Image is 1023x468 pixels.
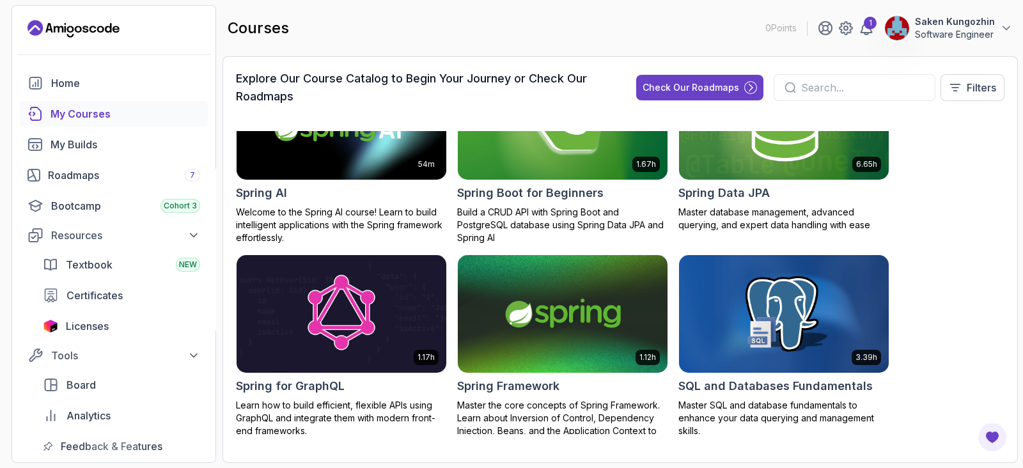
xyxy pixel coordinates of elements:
p: Welcome to the Spring AI course! Learn to build intelligent applications with the Spring framewor... [236,206,447,244]
a: Landing page [27,19,120,39]
span: Board [66,377,96,393]
p: 3.39h [855,352,877,363]
img: jetbrains icon [43,320,58,332]
button: Filters [941,74,1004,101]
span: Cohort 3 [164,201,197,211]
button: user profile imageSaken KungozhinSoftware Engineer [884,15,1013,41]
p: Master the core concepts of Spring Framework. Learn about Inversion of Control, Dependency Inject... [457,399,668,450]
span: Certificates [66,288,123,303]
div: Check Our Roadmaps [643,81,739,94]
a: builds [20,132,208,157]
a: bootcamp [20,193,208,219]
span: Licenses [66,318,109,334]
div: Home [51,75,200,91]
p: Master SQL and database fundamentals to enhance your data querying and management skills. [678,399,889,437]
div: Roadmaps [48,168,200,183]
img: Spring for GraphQL card [237,255,446,373]
h2: Spring Data JPA [678,184,770,202]
img: Spring Framework card [453,253,673,376]
div: My Builds [51,137,200,152]
p: Filters [967,80,996,95]
p: Saken Kungozhin [915,15,995,28]
a: SQL and Databases Fundamentals card3.39hSQL and Databases FundamentalsMaster SQL and database fun... [678,254,889,437]
button: Resources [20,224,208,247]
img: SQL and Databases Fundamentals card [679,255,889,373]
button: Check Our Roadmaps [636,75,763,100]
a: licenses [35,313,208,339]
p: Software Engineer [915,28,995,41]
div: My Courses [51,106,200,121]
h3: Explore Our Course Catalog to Begin Your Journey or Check Our Roadmaps [236,70,613,105]
a: Spring Framework card1.12hSpring FrameworkMaster the core concepts of Spring Framework. Learn abo... [457,254,668,450]
span: Textbook [66,257,113,272]
input: Search... [801,80,925,95]
span: 7 [190,170,195,180]
h2: courses [228,18,289,38]
a: Spring Boot for Beginners card1.67hSpring Boot for BeginnersBuild a CRUD API with Spring Boot and... [457,62,668,245]
p: 0 Points [765,22,797,35]
h2: Spring Boot for Beginners [457,184,604,202]
span: Feedback & Features [61,439,162,454]
div: Resources [51,228,200,243]
h2: Spring AI [236,184,287,202]
div: 1 [864,17,877,29]
a: Spring Data JPA card6.65hSpring Data JPAMaster database management, advanced querying, and expert... [678,62,889,232]
p: Learn how to build efficient, flexible APIs using GraphQL and integrate them with modern front-en... [236,399,447,437]
a: home [20,70,208,96]
p: Build a CRUD API with Spring Boot and PostgreSQL database using Spring Data JPA and Spring AI [457,206,668,244]
button: Open Feedback Button [977,422,1008,453]
h2: SQL and Databases Fundamentals [678,377,873,395]
a: board [35,372,208,398]
p: 54m [418,159,435,169]
a: Spring AI card54mSpring AIWelcome to the Spring AI course! Learn to build intelligent application... [236,62,447,245]
a: Spring for GraphQL card1.17hSpring for GraphQLLearn how to build efficient, flexible APIs using G... [236,254,447,437]
button: Tools [20,344,208,367]
p: 1.12h [639,352,656,363]
div: Tools [51,348,200,363]
p: 1.17h [418,352,435,363]
img: user profile image [885,16,909,40]
h2: Spring for GraphQL [236,377,345,395]
h2: Spring Framework [457,377,559,395]
p: 1.67h [636,159,656,169]
a: certificates [35,283,208,308]
p: Master database management, advanced querying, and expert data handling with ease [678,206,889,231]
span: Analytics [66,408,111,423]
a: feedback [35,433,208,459]
a: courses [20,101,208,127]
a: analytics [35,403,208,428]
a: 1 [859,20,874,36]
a: textbook [35,252,208,277]
p: 6.65h [856,159,877,169]
div: Bootcamp [51,198,200,214]
span: NEW [179,260,197,270]
a: roadmaps [20,162,208,188]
